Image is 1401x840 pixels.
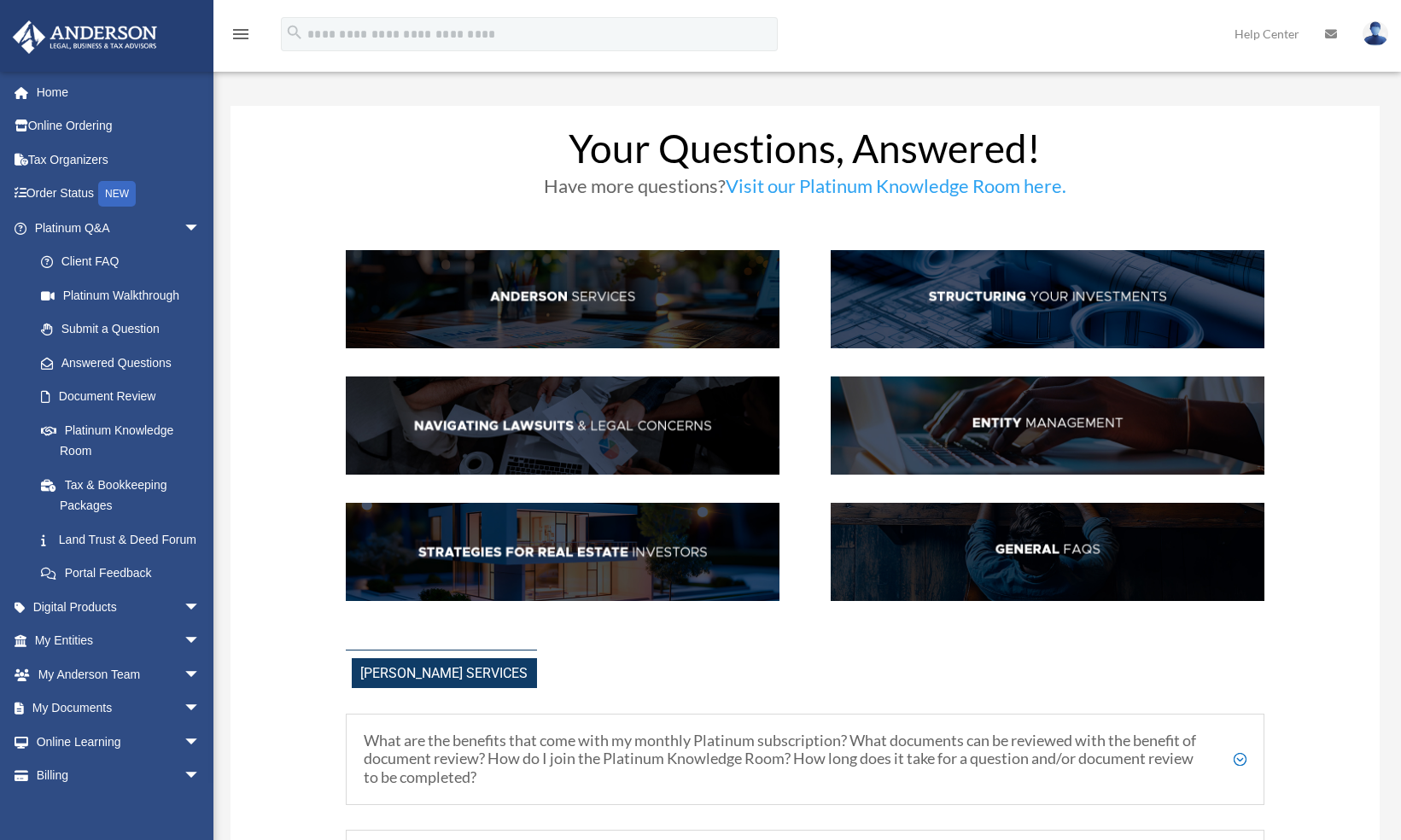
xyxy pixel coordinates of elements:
a: Online Learningarrow_drop_down [12,725,226,759]
h3: Have more questions? [346,177,1265,204]
a: Platinum Walkthrough [24,278,226,312]
img: AndServ_hdr [346,250,780,348]
a: Land Trust & Deed Forum [24,522,226,557]
img: Anderson Advisors Platinum Portal [8,20,162,54]
span: arrow_drop_down [184,624,218,659]
span: arrow_drop_down [184,590,218,625]
a: Digital Productsarrow_drop_down [12,590,226,624]
a: Visit our Platinum Knowledge Room here. [726,174,1066,206]
a: Answered Questions [24,346,226,380]
a: Document Review [24,380,226,414]
img: StructInv_hdr [831,250,1265,348]
span: arrow_drop_down [184,211,218,246]
a: Tax Organizers [12,143,226,177]
a: Portal Feedback [24,557,226,591]
img: GenFAQ_hdr [831,503,1265,601]
img: StratsRE_hdr [346,503,780,601]
a: Client FAQ [24,245,218,279]
a: Online Ordering [12,109,226,143]
img: User Pic [1363,21,1388,46]
a: Order StatusNEW [12,177,226,212]
img: EntManag_hdr [831,376,1265,475]
i: menu [231,24,251,44]
a: Tax & Bookkeeping Packages [24,468,226,522]
a: Submit a Question [24,312,226,347]
a: Platinum Knowledge Room [24,413,226,468]
a: My Anderson Teamarrow_drop_down [12,657,226,691]
a: Home [12,75,226,109]
h1: Your Questions, Answered! [346,129,1265,177]
span: [PERSON_NAME] Services [352,658,537,688]
img: NavLaw_hdr [346,376,780,475]
div: NEW [98,181,136,207]
span: arrow_drop_down [184,759,218,794]
span: arrow_drop_down [184,657,218,692]
a: menu [231,30,251,44]
i: search [285,23,304,42]
span: arrow_drop_down [184,725,218,760]
a: My Documentsarrow_drop_down [12,691,226,726]
a: Platinum Q&Aarrow_drop_down [12,211,226,245]
span: arrow_drop_down [184,691,218,726]
a: My Entitiesarrow_drop_down [12,624,226,658]
a: Billingarrow_drop_down [12,759,226,793]
h5: What are the benefits that come with my monthly Platinum subscription? What documents can be revi... [364,732,1247,787]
